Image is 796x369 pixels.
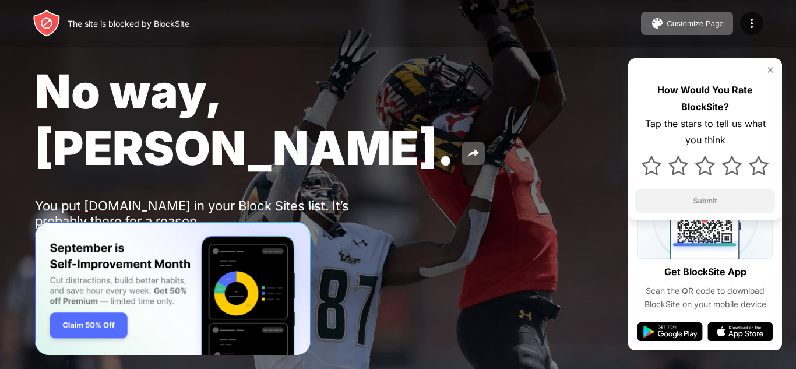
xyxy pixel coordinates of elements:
img: share.svg [466,146,480,160]
span: No way, [PERSON_NAME]. [35,63,455,176]
img: pallet.svg [650,16,664,30]
img: google-play.svg [637,322,703,341]
div: The site is blocked by BlockSite [68,19,189,29]
img: rate-us-close.svg [766,65,775,75]
button: Customize Page [641,12,733,35]
img: header-logo.svg [33,9,61,37]
img: star.svg [642,156,661,175]
img: app-store.svg [707,322,773,341]
div: Customize Page [667,19,724,28]
button: Submit [635,189,775,213]
div: How Would You Rate BlockSite? [635,82,775,115]
img: star.svg [668,156,688,175]
img: star.svg [749,156,769,175]
iframe: Banner [35,222,311,356]
div: Tap the stars to tell us what you think [635,115,775,149]
img: star.svg [695,156,715,175]
div: You put [DOMAIN_NAME] in your Block Sites list. It’s probably there for a reason. [35,198,395,229]
img: star.svg [722,156,742,175]
img: menu-icon.svg [745,16,759,30]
